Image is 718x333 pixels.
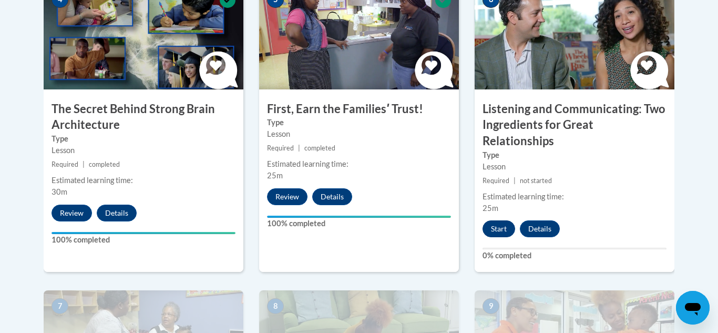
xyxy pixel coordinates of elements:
div: Your progress [52,232,235,234]
button: Details [520,220,560,237]
span: Required [483,177,509,185]
label: 0% completed [483,250,666,261]
span: completed [304,144,335,152]
h3: The Secret Behind Strong Brain Architecture [44,101,243,134]
div: Lesson [52,145,235,156]
div: Lesson [483,161,666,173]
label: 100% completed [52,234,235,246]
button: Details [97,205,137,221]
button: Review [267,188,307,205]
button: Review [52,205,92,221]
span: | [298,144,300,152]
label: Type [267,117,451,128]
span: completed [89,160,120,168]
button: Start [483,220,515,237]
div: Lesson [267,128,451,140]
span: 30m [52,187,67,196]
div: Estimated learning time: [267,158,451,170]
label: Type [52,133,235,145]
span: Required [267,144,294,152]
h3: First, Earn the Familiesʹ Trust! [259,101,459,117]
iframe: Button to launch messaging window [676,291,710,325]
span: not started [520,177,552,185]
span: 25m [483,204,498,213]
span: 25m [267,171,283,180]
div: Estimated learning time: [52,175,235,186]
span: 8 [267,298,284,314]
span: Required [52,160,78,168]
h3: Listening and Communicating: Two Ingredients for Great Relationships [475,101,674,149]
span: 7 [52,298,68,314]
span: 9 [483,298,499,314]
label: Type [483,149,666,161]
button: Details [312,188,352,205]
div: Estimated learning time: [483,191,666,203]
span: | [83,160,85,168]
label: 100% completed [267,218,451,229]
div: Your progress [267,216,451,218]
span: | [514,177,516,185]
